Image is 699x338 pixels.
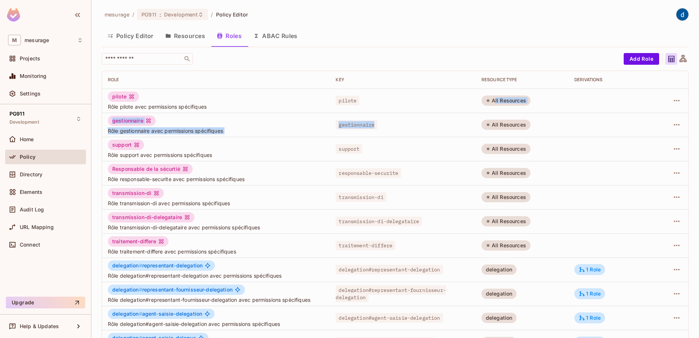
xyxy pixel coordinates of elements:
[112,286,142,293] span: delegation
[6,297,85,308] button: Upgrade
[108,248,324,255] span: Rôle traitement-differe avec permissions spécifiques
[20,172,42,177] span: Directory
[336,77,469,83] div: Key
[7,8,20,22] img: SReyMgAAAABJRU5ErkJggg==
[336,192,386,202] span: transmission-di
[20,56,40,61] span: Projects
[139,311,142,317] span: #
[102,27,159,45] button: Policy Editor
[10,111,24,117] span: PG911
[108,91,139,102] div: pilote
[481,264,517,275] div: delegation
[108,77,324,83] div: Role
[336,241,395,250] span: traitement-differe
[108,200,324,207] span: Rôle transmission-di avec permissions spécifiques
[676,8,688,20] img: dev 911gcl
[105,11,129,18] span: the active workspace
[108,140,144,150] div: support
[481,144,530,154] div: All Resources
[108,103,324,110] span: Rôle pilote avec permissions spécifiques
[159,12,162,18] span: :
[579,266,601,273] div: 1 Role
[108,188,164,198] div: transmission-di
[8,35,21,45] span: M
[579,315,601,321] div: 1 Role
[336,285,446,302] span: delegation#representant-fournisseur-delegation
[108,296,324,303] span: Rôle delegation#representant-fournisseur-delegation avec permissions spécifiques
[20,224,54,230] span: URL Mapping
[108,176,324,183] span: Rôle responsable-securite avec permissions spécifiques
[336,120,377,129] span: gestionnaire
[211,11,213,18] li: /
[108,151,324,158] span: Rôle support avec permissions spécifiques
[108,164,193,174] div: Responsable de la sécurtié
[108,116,156,126] div: gestionnaire
[216,11,248,18] span: Policy Editor
[336,265,443,274] span: delegation#representant-delegation
[112,311,202,317] span: agent-saisie-delegation
[481,289,517,299] div: delegation
[24,37,49,43] span: Workspace: mesurage
[481,120,530,130] div: All Resources
[141,11,156,18] span: PG911
[336,313,443,323] span: delegation#agent-saisie-delegation
[108,320,324,327] span: Rôle delegation#agent-saisie-delegation avec permissions spécifiques
[481,95,530,106] div: All Resources
[574,77,647,83] div: Derivations
[481,168,530,178] div: All Resources
[20,73,47,79] span: Monitoring
[108,224,324,231] span: Rôle transmission-di-delegataire avec permissions spécifiques
[336,96,359,105] span: pilote
[112,287,233,293] span: representant-fournisseur-delegation
[20,154,35,160] span: Policy
[481,216,530,226] div: All Resources
[112,311,142,317] span: delegation
[159,27,211,45] button: Resources
[248,27,303,45] button: ABAC Rules
[164,11,198,18] span: Development
[139,286,142,293] span: #
[139,262,142,268] span: #
[211,27,248,45] button: Roles
[336,217,422,226] span: transmission-di-delegataire
[481,313,517,323] div: delegation
[108,127,324,134] span: Rôle gestionnaire avec permissions spécifiques
[20,91,41,97] span: Settings
[10,119,39,125] span: Development
[20,207,44,213] span: Audit Log
[20,323,59,329] span: Help & Updates
[108,236,169,247] div: traitement-differe
[108,212,194,222] div: transmission-di-delegataire
[132,11,134,18] li: /
[336,144,362,154] span: support
[579,290,601,297] div: 1 Role
[20,136,34,142] span: Home
[624,53,659,65] button: Add Role
[20,242,40,248] span: Connect
[20,189,42,195] span: Elements
[112,262,142,268] span: delegation
[112,263,203,268] span: representant-delegation
[481,192,530,202] div: All Resources
[481,240,530,251] div: All Resources
[481,77,563,83] div: RESOURCE TYPE
[108,272,324,279] span: Rôle delegation#representant-delegation avec permissions spécifiques
[336,168,401,178] span: responsable-securite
